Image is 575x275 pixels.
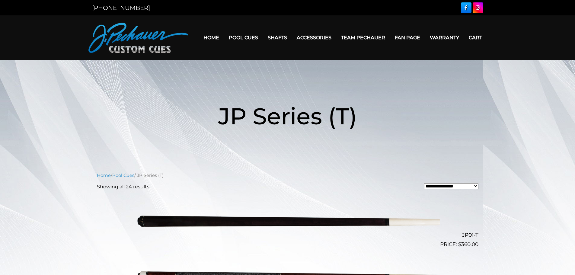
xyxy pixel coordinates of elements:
[390,30,425,45] a: Fan Page
[424,183,478,189] select: Shop order
[135,195,440,246] img: JP01-T
[458,241,478,247] bdi: 360.00
[97,195,478,248] a: JP01-T $360.00
[199,30,224,45] a: Home
[263,30,292,45] a: Shafts
[218,102,357,130] span: JP Series (T)
[112,173,134,178] a: Pool Cues
[292,30,336,45] a: Accessories
[336,30,390,45] a: Team Pechauer
[92,4,150,11] a: [PHONE_NUMBER]
[458,241,461,247] span: $
[88,23,188,53] img: Pechauer Custom Cues
[97,229,478,241] h2: JP01-T
[464,30,487,45] a: Cart
[425,30,464,45] a: Warranty
[224,30,263,45] a: Pool Cues
[97,183,149,190] p: Showing all 24 results
[97,173,111,178] a: Home
[97,172,478,179] nav: Breadcrumb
